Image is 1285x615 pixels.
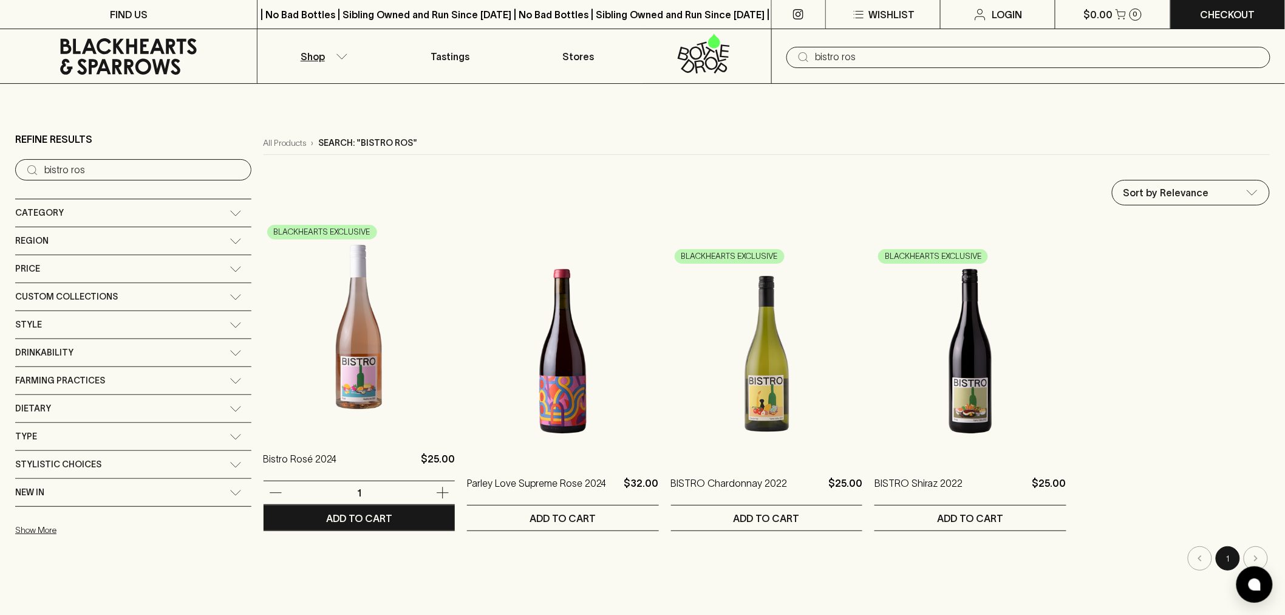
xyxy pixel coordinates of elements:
[312,137,314,149] p: ›
[264,546,1270,571] nav: pagination navigation
[15,205,64,221] span: Category
[319,137,418,149] p: Search: "bistro ros"
[15,317,42,332] span: Style
[671,476,788,505] a: BISTRO Chardonnay 2022
[15,339,251,366] div: Drinkability
[1249,579,1261,591] img: bubble-icon
[15,367,251,394] div: Farming Practices
[1084,7,1113,22] p: $0.00
[110,7,148,22] p: FIND US
[344,486,373,500] p: 1
[734,511,800,526] p: ADD TO CART
[264,506,455,531] button: ADD TO CART
[1113,180,1269,205] div: Sort by Relevance
[1133,11,1138,18] p: 0
[15,345,73,360] span: Drinkability
[264,452,337,481] a: Bistro Rosé 2024
[467,476,606,505] a: Parley Love Supreme Rose 2024
[257,29,386,83] button: Shop
[514,29,642,83] a: Stores
[992,7,1023,22] p: Login
[828,476,862,505] p: $25.00
[326,511,392,526] p: ADD TO CART
[264,221,455,433] img: Bistro Rosé 2024
[15,233,49,249] span: Region
[874,506,1066,531] button: ADD TO CART
[15,429,37,444] span: Type
[15,479,251,506] div: New In
[421,452,455,481] p: $25.00
[15,518,174,543] button: Show More
[937,511,1003,526] p: ADD TO CART
[15,283,251,311] div: Custom Collections
[874,245,1066,458] img: BISTRO Shiraz 2022
[530,511,596,526] p: ADD TO CART
[264,137,307,149] a: All Products
[15,395,251,422] div: Dietary
[15,311,251,338] div: Style
[15,423,251,450] div: Type
[44,160,242,180] input: Try “Pinot noir”
[868,7,915,22] p: Wishlist
[386,29,514,83] a: Tastings
[15,373,105,388] span: Farming Practices
[671,245,862,458] img: BISTRO Chardonnay 2022
[1216,546,1240,571] button: page 1
[15,451,251,478] div: Stylistic Choices
[15,401,51,416] span: Dietary
[816,47,1261,67] input: Try "Pinot noir"
[15,199,251,227] div: Category
[15,485,44,500] span: New In
[624,476,659,505] p: $32.00
[15,227,251,255] div: Region
[1032,476,1066,505] p: $25.00
[467,245,658,458] img: Parley Love Supreme Rose 2024
[671,506,862,531] button: ADD TO CART
[15,261,40,277] span: Price
[1123,185,1209,200] p: Sort by Relevance
[563,49,595,64] p: Stores
[301,49,325,64] p: Shop
[15,289,118,304] span: Custom Collections
[1201,7,1255,22] p: Checkout
[15,132,92,146] p: Refine Results
[431,49,469,64] p: Tastings
[15,457,101,472] span: Stylistic Choices
[15,255,251,283] div: Price
[874,476,963,505] a: BISTRO Shiraz 2022
[467,506,658,531] button: ADD TO CART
